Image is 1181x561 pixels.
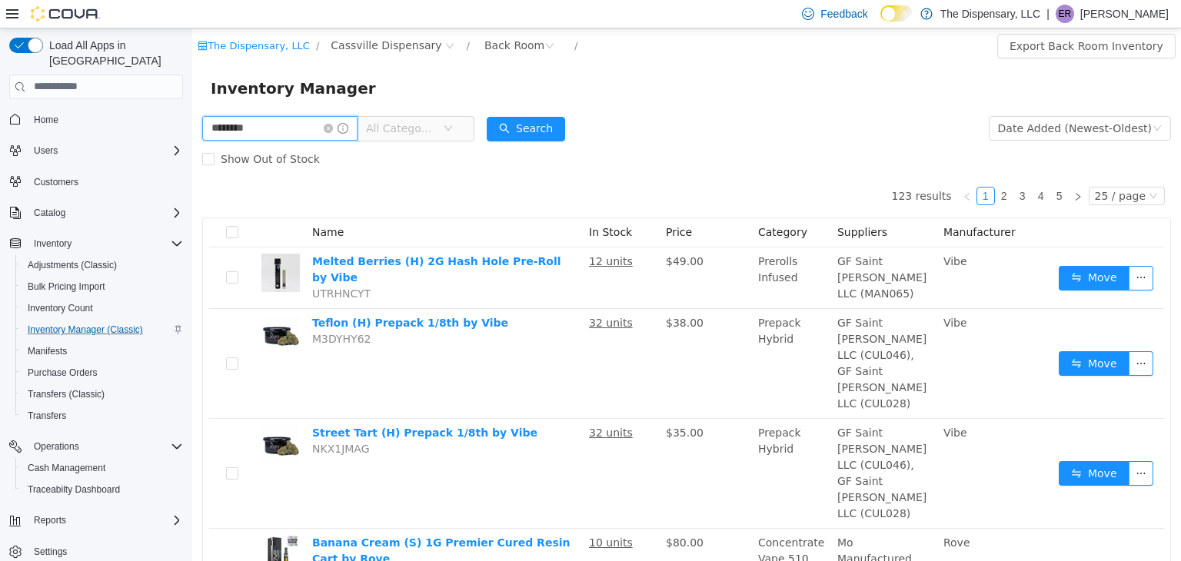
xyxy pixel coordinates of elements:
span: Inventory [28,234,183,253]
span: Users [34,144,58,157]
button: icon: ellipsis [936,323,961,347]
button: Customers [3,171,189,193]
a: Purchase Orders [22,363,104,382]
button: Export Back Room Inventory [805,5,983,30]
a: Melted Berries (H) 2G Hash Hole Pre-Roll by Vibe [120,227,369,255]
span: Cassville Dispensary [138,8,249,25]
span: M3DYHY62 [120,304,178,317]
a: Banana Cream (S) 1G Premier Cured Resin Cart by Rove [120,508,378,536]
p: [PERSON_NAME] [1080,5,1169,23]
a: Settings [28,543,73,561]
button: icon: swapMove [867,237,937,262]
span: Vibe [751,227,775,239]
td: Prepack Hybrid [560,280,639,390]
span: Transfers (Classic) [28,388,105,400]
button: Reports [3,510,189,531]
span: Adjustments (Classic) [28,259,117,271]
button: icon: searchSearch [294,88,373,113]
span: Manifests [28,345,67,357]
span: Inventory [34,237,72,250]
button: Traceabilty Dashboard [15,479,189,500]
span: Catalog [28,204,183,222]
span: Inventory Count [28,302,93,314]
span: Manufacturer [751,198,823,210]
button: Inventory Count [15,297,189,319]
span: Purchase Orders [22,363,183,382]
button: Users [28,141,64,160]
div: Back Room [292,5,352,28]
a: Teflon (H) Prepack 1/8th by Vibe [120,288,316,300]
a: 2 [803,159,820,176]
i: icon: info-circle [145,95,156,105]
div: 25 / page [903,159,953,176]
span: $35.00 [474,398,511,410]
span: Price [474,198,500,210]
li: 5 [858,158,877,177]
a: Bulk Pricing Import [22,277,111,296]
span: Feedback [820,6,867,22]
span: Vibe [751,398,775,410]
li: 2 [803,158,821,177]
a: Manifests [22,342,73,360]
span: Inventory Count [22,299,183,317]
span: In Stock [397,198,440,210]
span: ER [1059,5,1072,23]
a: Inventory Count [22,299,99,317]
i: icon: down [960,95,970,106]
span: Settings [28,542,183,561]
button: Reports [28,511,72,529]
span: Reports [28,511,183,529]
a: 3 [822,159,839,176]
a: Traceabilty Dashboard [22,480,126,499]
span: Settings [34,546,67,558]
a: Transfers (Classic) [22,385,111,403]
span: Reports [34,514,66,526]
p: | [1046,5,1050,23]
span: Traceabilty Dashboard [22,480,183,499]
a: Inventory Manager (Classic) [22,320,149,339]
span: Vibe [751,288,775,300]
button: Operations [3,436,189,457]
img: Teflon (H) Prepack 1/8th by Vibe hero shot [69,287,108,325]
button: Operations [28,437,85,456]
i: icon: left [770,164,780,173]
u: 12 units [397,227,441,239]
span: Traceabilty Dashboard [28,483,120,496]
a: Customers [28,173,85,191]
button: Catalog [28,204,72,222]
a: 5 [859,159,876,176]
span: Name [120,198,151,210]
span: GF Saint [PERSON_NAME] LLC (CUL046), GF Saint [PERSON_NAME] LLC (CUL028) [645,288,734,381]
div: Eduardo Rogel [1056,5,1074,23]
button: Catalog [3,202,189,224]
span: Home [34,114,58,126]
i: icon: down [956,163,966,174]
u: 32 units [397,288,441,300]
button: icon: ellipsis [936,433,961,457]
span: Inventory Manager (Classic) [28,324,143,336]
span: $49.00 [474,227,511,239]
img: Street Tart (H) Prepack 1/8th by Vibe hero shot [69,397,108,435]
li: 4 [840,158,858,177]
span: Customers [28,172,183,191]
div: Date Added (Newest-Oldest) [806,88,960,111]
span: / [124,12,127,23]
a: Street Tart (H) Prepack 1/8th by Vibe [120,398,345,410]
span: UTRHNCYT [120,259,178,271]
img: Cova [31,6,100,22]
button: icon: swapMove [867,323,937,347]
span: Users [28,141,183,160]
span: Transfers [28,410,66,422]
span: $80.00 [474,508,511,520]
a: Adjustments (Classic) [22,256,123,274]
i: icon: close-circle [131,95,141,105]
span: Cash Management [28,462,105,474]
li: 123 results [700,158,760,177]
span: Manifests [22,342,183,360]
button: Bulk Pricing Import [15,276,189,297]
button: Inventory Manager (Classic) [15,319,189,340]
span: Cash Management [22,459,183,477]
span: Catalog [34,207,65,219]
span: Rove [751,508,778,520]
span: Adjustments (Classic) [22,256,183,274]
